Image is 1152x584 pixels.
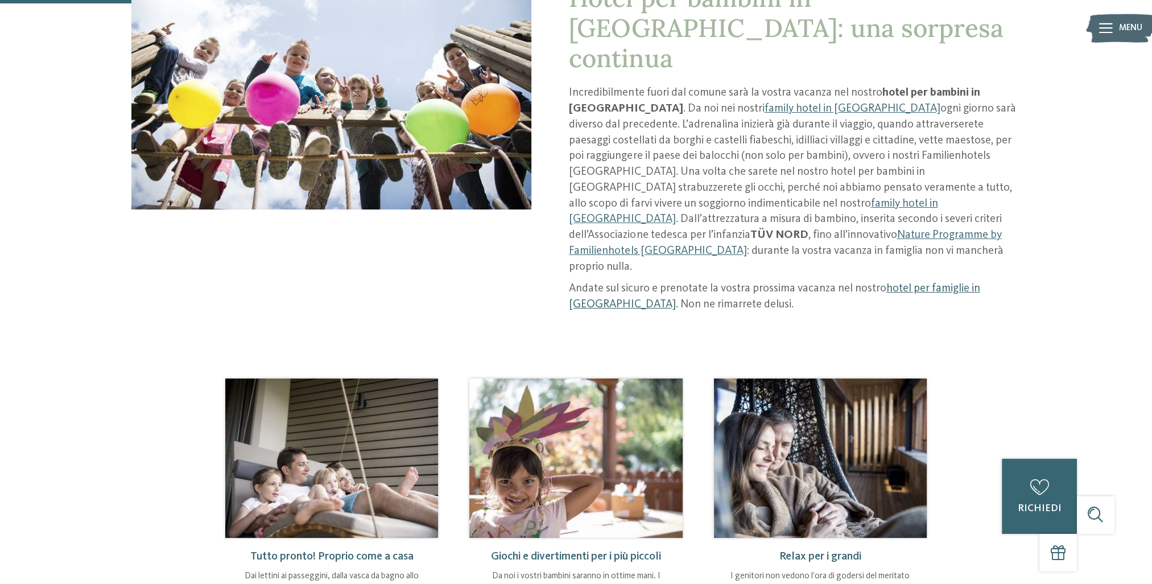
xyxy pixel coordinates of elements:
[225,379,438,538] img: Hotel per bambini in Trentino: giochi e avventure a volontà
[469,379,682,538] img: Hotel per bambini in Trentino: giochi e avventure a volontà
[250,551,414,562] span: Tutto pronto! Proprio come a casa
[1002,459,1077,534] a: richiedi
[569,283,980,310] a: hotel per famiglie in [GEOGRAPHIC_DATA]
[569,229,1001,257] a: Nature Programme by Familienhotels [GEOGRAPHIC_DATA]
[569,281,1021,312] p: Andate sul sicuro e prenotate la vostra prossima vacanza nel nostro . Non ne rimarrete delusi.
[764,103,940,114] a: family hotel in [GEOGRAPHIC_DATA]
[569,85,1021,275] p: Incredibilmente fuori dal comune sarà la vostra vacanza nel nostro . Da noi nei nostri ogni giorn...
[779,551,861,562] span: Relax per i grandi
[1017,504,1061,513] span: richiedi
[491,551,661,562] span: Giochi e divertimenti per i più piccoli
[750,229,808,241] strong: TÜV NORD
[714,379,927,538] img: Hotel per bambini in Trentino: giochi e avventure a volontà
